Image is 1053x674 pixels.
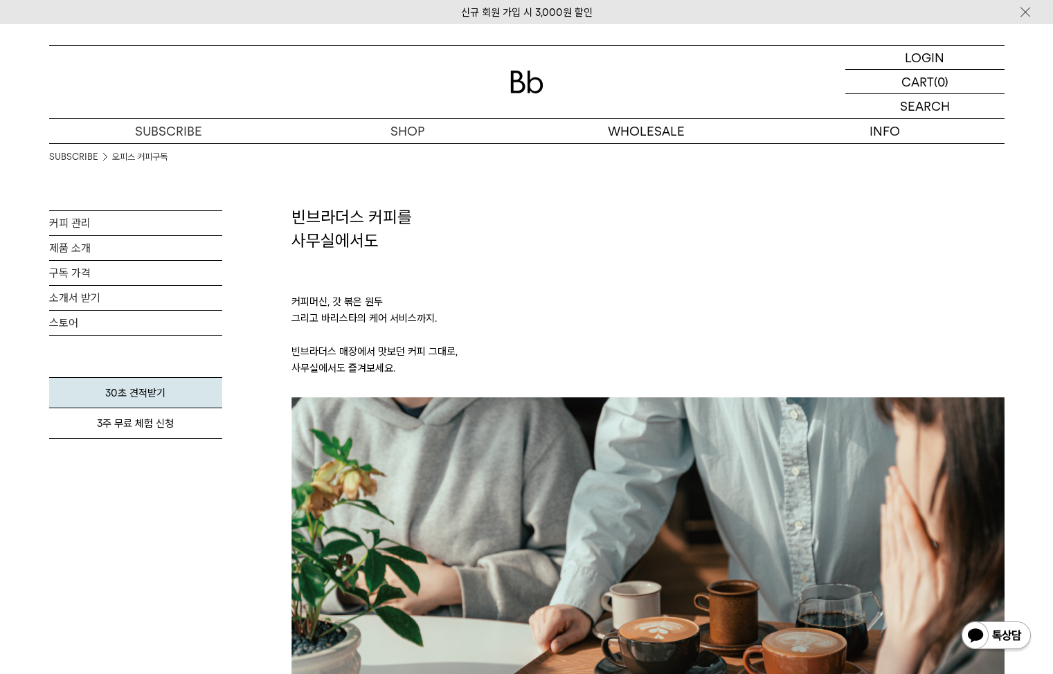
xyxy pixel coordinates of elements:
[49,286,222,310] a: 소개서 받기
[900,94,950,118] p: SEARCH
[901,70,934,93] p: CART
[49,311,222,335] a: 스토어
[845,46,1005,70] a: LOGIN
[49,211,222,235] a: 커피 관리
[845,70,1005,94] a: CART (0)
[510,71,543,93] img: 로고
[49,236,222,260] a: 제품 소개
[49,408,222,439] a: 3주 무료 체험 신청
[291,206,1005,252] h2: 빈브라더스 커피를 사무실에서도
[49,119,288,143] a: SUBSCRIBE
[49,261,222,285] a: 구독 가격
[291,252,1005,397] p: 커피머신, 갓 볶은 원두 그리고 바리스타의 케어 서비스까지. 빈브라더스 매장에서 맛보던 커피 그대로, 사무실에서도 즐겨보세요.
[905,46,944,69] p: LOGIN
[49,377,222,408] a: 30초 견적받기
[960,620,1032,653] img: 카카오톡 채널 1:1 채팅 버튼
[461,6,593,19] a: 신규 회원 가입 시 3,000원 할인
[288,119,527,143] a: SHOP
[766,119,1005,143] p: INFO
[527,119,766,143] p: WHOLESALE
[49,150,98,164] a: SUBSCRIBE
[934,70,948,93] p: (0)
[112,150,168,164] a: 오피스 커피구독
